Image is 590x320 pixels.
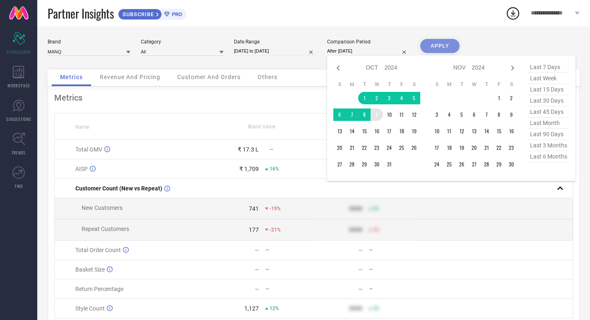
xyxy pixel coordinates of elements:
span: SUBSCRIBE [118,11,156,17]
td: Sun Nov 10 2024 [431,125,443,137]
td: Sat Oct 12 2024 [408,108,420,121]
td: Sun Oct 20 2024 [333,142,346,154]
td: Wed Oct 23 2024 [371,142,383,154]
td: Fri Nov 01 2024 [493,92,505,104]
td: Wed Oct 02 2024 [371,92,383,104]
span: Style Count [75,305,105,312]
span: last week [528,73,569,84]
span: last 30 days [528,95,569,106]
td: Sat Nov 09 2024 [505,108,518,121]
td: Tue Oct 08 2024 [358,108,371,121]
td: Thu Oct 03 2024 [383,92,395,104]
td: Thu Nov 21 2024 [480,142,493,154]
span: 16% [270,166,279,172]
span: last 6 months [528,151,569,162]
td: Wed Nov 20 2024 [468,142,480,154]
div: — [369,286,417,292]
div: Metrics [54,93,573,103]
th: Monday [346,81,358,88]
td: Fri Nov 15 2024 [493,125,505,137]
span: WORKSPACE [7,82,30,89]
th: Saturday [408,81,420,88]
span: New Customers [82,205,123,211]
td: Thu Oct 24 2024 [383,142,395,154]
th: Thursday [480,81,493,88]
td: Mon Oct 07 2024 [346,108,358,121]
th: Thursday [383,81,395,88]
span: Return Percentage [75,286,123,292]
td: Fri Oct 04 2024 [395,92,408,104]
th: Friday [493,81,505,88]
td: Sat Oct 05 2024 [408,92,420,104]
div: — [369,267,417,272]
span: Customer And Orders [177,74,241,80]
td: Sat Oct 19 2024 [408,125,420,137]
td: Wed Nov 27 2024 [468,158,480,171]
th: Sunday [333,81,346,88]
div: ₹ 17.3 L [238,146,259,153]
div: 177 [249,226,259,233]
div: — [265,286,313,292]
td: Thu Oct 17 2024 [383,125,395,137]
div: Brand [48,39,130,45]
span: last 45 days [528,106,569,118]
span: Others [258,74,277,80]
span: Name [75,124,89,130]
div: — [358,247,363,253]
span: 50 [373,227,379,233]
th: Saturday [505,81,518,88]
div: — [255,266,259,273]
span: AISP [75,166,88,172]
td: Mon Nov 18 2024 [443,142,455,154]
td: Tue Nov 26 2024 [455,158,468,171]
td: Sat Nov 16 2024 [505,125,518,137]
td: Sun Nov 24 2024 [431,158,443,171]
td: Wed Nov 06 2024 [468,108,480,121]
td: Tue Oct 01 2024 [358,92,371,104]
td: Mon Nov 25 2024 [443,158,455,171]
div: ₹ 1,709 [239,166,259,172]
span: FWD [15,183,23,189]
th: Monday [443,81,455,88]
span: Total GMV [75,146,102,153]
span: last 7 days [528,62,569,73]
span: SCORECARDS [7,49,31,55]
td: Fri Nov 29 2024 [493,158,505,171]
td: Sun Oct 13 2024 [333,125,346,137]
span: Metrics [60,74,83,80]
div: 9999 [349,226,362,233]
div: 9999 [349,305,362,312]
span: Brand Value [248,124,275,130]
div: Previous month [333,63,343,73]
input: Select comparison period [327,47,410,55]
td: Wed Oct 30 2024 [371,158,383,171]
td: Sun Oct 06 2024 [333,108,346,121]
th: Wednesday [468,81,480,88]
span: PRO [170,11,182,17]
td: Sun Nov 03 2024 [431,108,443,121]
a: SUBSCRIBEPRO [118,7,186,20]
div: Comparison Period [327,39,410,45]
span: last 3 months [528,140,569,151]
td: Tue Nov 05 2024 [455,108,468,121]
td: Sun Nov 17 2024 [431,142,443,154]
span: -19% [270,206,281,212]
td: Sat Nov 23 2024 [505,142,518,154]
td: Thu Oct 10 2024 [383,108,395,121]
td: Thu Oct 31 2024 [383,158,395,171]
td: Mon Nov 04 2024 [443,108,455,121]
span: Customer Count (New vs Repeat) [75,185,162,192]
td: Tue Nov 12 2024 [455,125,468,137]
td: Fri Nov 08 2024 [493,108,505,121]
div: 1,127 [244,305,259,312]
td: Mon Oct 28 2024 [346,158,358,171]
td: Sat Oct 26 2024 [408,142,420,154]
span: 50 [373,306,379,311]
span: — [270,147,273,152]
td: Tue Oct 22 2024 [358,142,371,154]
span: TRENDS [12,149,26,156]
span: -21% [270,227,281,233]
td: Mon Oct 21 2024 [346,142,358,154]
div: — [358,266,363,273]
td: Thu Nov 28 2024 [480,158,493,171]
